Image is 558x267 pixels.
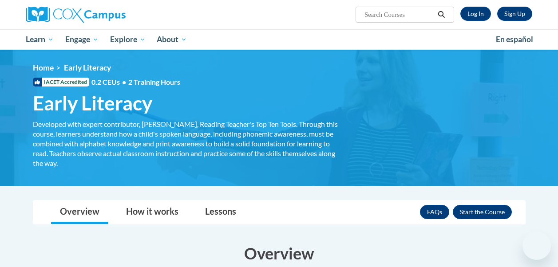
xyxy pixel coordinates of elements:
[20,29,60,50] a: Learn
[435,9,448,20] button: Search
[117,200,187,224] a: How it works
[110,34,146,45] span: Explore
[33,91,152,115] span: Early Literacy
[26,7,186,23] a: Cox Campus
[59,29,104,50] a: Engage
[490,30,539,49] a: En español
[460,7,491,21] a: Log In
[496,35,533,44] span: En español
[64,63,111,72] span: Early Literacy
[26,7,126,23] img: Cox Campus
[33,119,339,168] div: Developed with expert contributor, [PERSON_NAME], Reading Teacher's Top Ten Tools. Through this c...
[128,78,180,86] span: 2 Training Hours
[420,205,449,219] a: FAQs
[157,34,187,45] span: About
[364,9,435,20] input: Search Courses
[91,77,180,87] span: 0.2 CEUs
[122,78,126,86] span: •
[453,205,512,219] button: Enroll
[26,34,54,45] span: Learn
[20,29,539,50] div: Main menu
[33,242,526,264] h3: Overview
[65,34,99,45] span: Engage
[33,78,89,86] span: IACET Accredited
[51,200,108,224] a: Overview
[151,29,193,50] a: About
[522,232,551,260] iframe: Button to launch messaging window
[104,29,151,50] a: Explore
[497,7,532,21] a: Register
[196,200,245,224] a: Lessons
[33,63,54,72] a: Home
